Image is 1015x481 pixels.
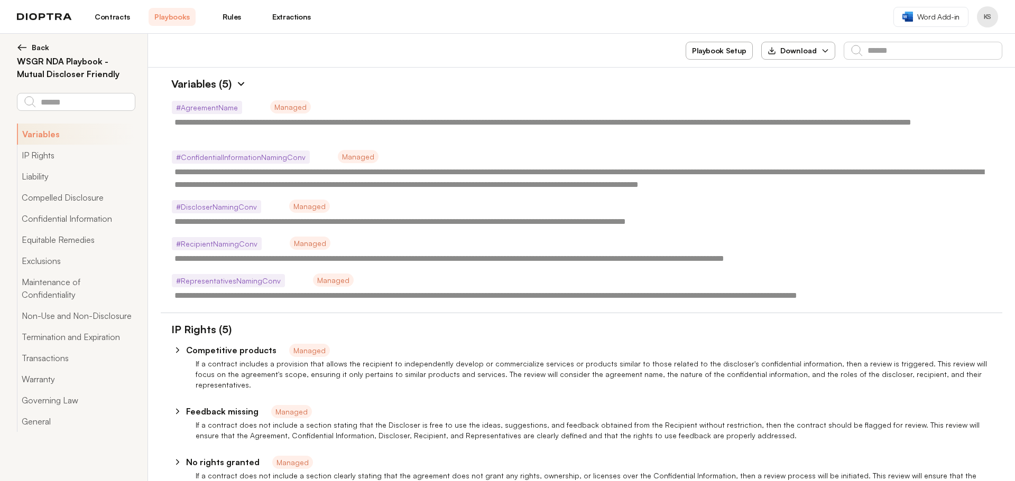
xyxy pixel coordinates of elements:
span: Back [32,42,49,53]
a: Contracts [89,8,136,26]
span: Managed [290,237,330,250]
button: Playbook Setup [686,42,753,60]
span: Managed [338,150,379,163]
button: Maintenance of Confidentiality [17,271,135,305]
button: Governing Law [17,390,135,411]
p: If a contract includes a provision that allows the recipient to independently develop or commerci... [196,359,1002,390]
button: Warranty [17,369,135,390]
img: Expand [236,79,246,89]
h1: IP Rights (5) [161,322,232,337]
button: Liability [17,166,135,187]
button: General [17,411,135,432]
button: Variables [17,124,135,145]
a: Playbooks [149,8,196,26]
button: Equitable Remedies [17,229,135,250]
button: Confidential Information [17,208,135,229]
a: Word Add-in [893,7,968,27]
span: # AgreementName [172,101,242,114]
a: Rules [208,8,255,26]
img: logo [17,13,72,21]
p: No rights granted [186,456,260,468]
button: Download [761,42,835,60]
span: Word Add-in [917,12,959,22]
span: # RecipientNamingConv [172,237,262,250]
button: Termination and Expiration [17,326,135,347]
span: # DiscloserNamingConv [172,200,261,213]
span: Managed [271,405,312,418]
span: Managed [289,200,330,213]
h2: WSGR NDA Playbook - Mutual Discloser Friendly [17,55,135,80]
span: Managed [289,344,330,357]
button: Transactions [17,347,135,369]
span: # ConfidentialInformationNamingConv [172,150,310,164]
span: # RepresentativesNamingConv [172,274,285,287]
p: If a contract does not include a section stating that the Discloser is free to use the ideas, sug... [196,420,1002,441]
span: Managed [270,100,311,114]
button: Non-Use and Non-Disclosure [17,305,135,326]
a: Extractions [268,8,315,26]
p: Feedback missing [186,405,259,418]
h1: Variables (5) [161,76,232,92]
span: Managed [272,456,313,469]
button: IP Rights [17,145,135,166]
img: left arrow [17,42,27,53]
button: Back [17,42,135,53]
span: Managed [313,273,354,287]
div: Download [768,45,817,56]
button: Exclusions [17,250,135,271]
button: Profile menu [977,6,998,27]
button: Compelled Disclosure [17,187,135,208]
p: Competitive products [186,344,276,356]
img: word [902,12,913,22]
